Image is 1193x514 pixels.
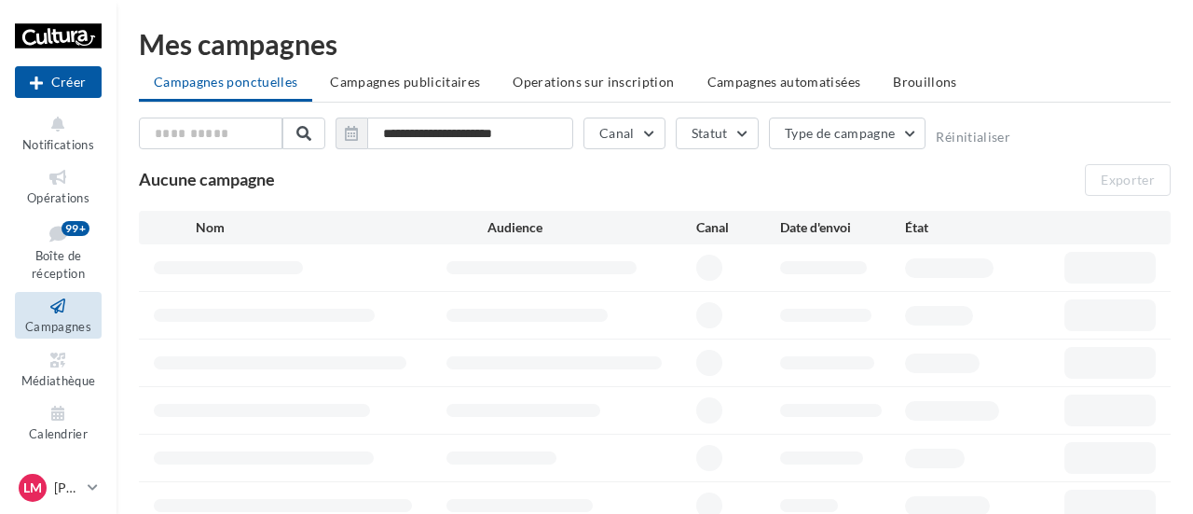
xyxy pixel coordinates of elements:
button: Statut [676,118,759,149]
span: LM [23,479,42,497]
a: Médiathèque [15,346,102,392]
div: Nouvelle campagne [15,66,102,98]
span: Campagnes [25,319,91,334]
span: Campagnes publicitaires [330,74,480,90]
div: Canal [696,218,780,237]
p: [PERSON_NAME] [54,479,80,497]
button: Créer [15,66,102,98]
div: Mes campagnes [139,30,1171,58]
span: Operations sur inscription [513,74,674,90]
a: Boîte de réception99+ [15,217,102,285]
span: Médiathèque [21,373,96,388]
div: Date d'envoi [780,218,905,237]
div: État [905,218,1030,237]
button: Canal [583,118,665,149]
a: Calendrier [15,399,102,445]
button: Exporter [1085,164,1171,196]
a: Opérations [15,163,102,209]
div: 99+ [62,221,89,236]
span: Campagnes automatisées [707,74,861,90]
button: Type de campagne [769,118,926,149]
span: Aucune campagne [139,169,275,189]
button: Réinitialiser [936,130,1010,145]
span: Brouillons [893,74,957,90]
span: Notifications [22,137,94,152]
a: Campagnes [15,292,102,338]
button: Notifications [15,110,102,156]
a: LM [PERSON_NAME] [15,470,102,506]
span: Boîte de réception [32,248,85,281]
div: Nom [196,218,488,237]
span: Calendrier [29,426,88,441]
span: Opérations [27,190,89,205]
div: Audience [487,218,696,237]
